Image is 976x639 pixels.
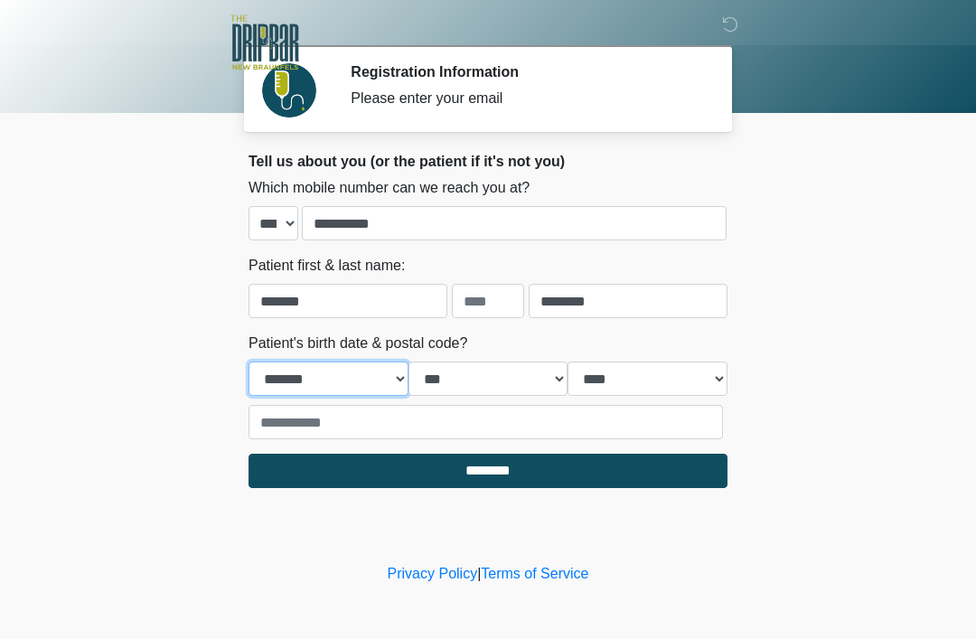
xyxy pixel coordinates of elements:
img: The DRIPBaR - New Braunfels Logo [230,14,299,72]
h2: Tell us about you (or the patient if it's not you) [249,153,727,170]
img: Agent Avatar [262,63,316,117]
a: | [477,566,481,581]
div: Please enter your email [351,88,700,109]
label: Patient first & last name: [249,255,405,277]
a: Terms of Service [481,566,588,581]
label: Patient's birth date & postal code? [249,333,467,354]
a: Privacy Policy [388,566,478,581]
label: Which mobile number can we reach you at? [249,177,530,199]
